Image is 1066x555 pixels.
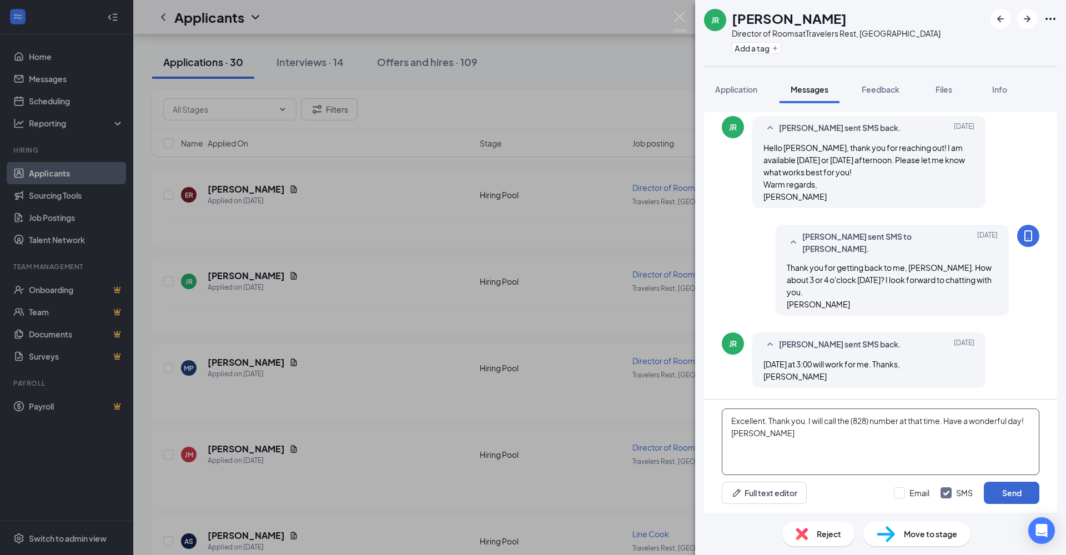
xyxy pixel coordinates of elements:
svg: Plus [772,45,778,52]
svg: SmallChevronUp [787,236,800,249]
span: Move to stage [904,528,957,540]
span: Feedback [862,84,899,94]
div: JR [729,122,737,133]
span: [DATE] [954,338,974,351]
button: ArrowRight [1017,9,1037,29]
svg: Pen [731,487,742,498]
span: Info [992,84,1007,94]
button: ArrowLeftNew [990,9,1010,29]
div: JR [711,14,719,26]
span: Reject [817,528,841,540]
div: Open Intercom Messenger [1028,517,1055,544]
span: Files [936,84,952,94]
button: PlusAdd a tag [732,42,781,54]
button: Send [984,482,1039,504]
span: Messages [791,84,828,94]
textarea: Excellent. Thank you. I will call the (828) number at that time. Have a wonderful day! [PERSON_NAME] [722,408,1039,475]
span: [PERSON_NAME] sent SMS to [PERSON_NAME]. [802,230,948,255]
span: [PERSON_NAME] sent SMS back. [779,122,901,135]
svg: ArrowRight [1020,12,1034,26]
span: [DATE] at 3:00 will work for me. Thanks, [PERSON_NAME] [763,359,900,381]
div: Director of Rooms at Travelers Rest, [GEOGRAPHIC_DATA] [732,28,941,39]
span: Thank you for getting back to me, [PERSON_NAME]. How about 3 or 4 o'clock [DATE]? I look forward ... [787,263,992,309]
span: Application [715,84,757,94]
span: Hello [PERSON_NAME], thank you for reaching out! I am available [DATE] or [DATE] afternoon. Pleas... [763,143,965,201]
button: Full text editorPen [722,482,807,504]
span: [DATE] [954,122,974,135]
svg: SmallChevronUp [763,338,777,351]
svg: SmallChevronUp [763,122,777,135]
h1: [PERSON_NAME] [732,9,847,28]
svg: Ellipses [1044,12,1057,26]
span: [DATE] [977,230,998,255]
svg: MobileSms [1022,229,1035,243]
svg: ArrowLeftNew [994,12,1007,26]
span: [PERSON_NAME] sent SMS back. [779,338,901,351]
div: JR [729,338,737,349]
